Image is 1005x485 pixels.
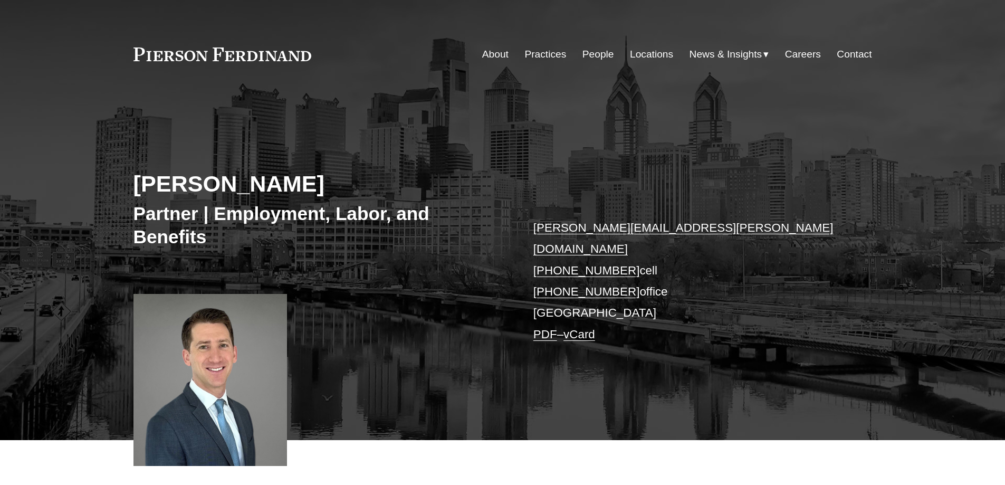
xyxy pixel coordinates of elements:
[482,44,509,64] a: About
[533,221,834,255] a: [PERSON_NAME][EMAIL_ADDRESS][PERSON_NAME][DOMAIN_NAME]
[533,264,640,277] a: [PHONE_NUMBER]
[533,285,640,298] a: [PHONE_NUMBER]
[837,44,872,64] a: Contact
[533,217,841,345] p: cell office [GEOGRAPHIC_DATA] –
[630,44,673,64] a: Locations
[690,45,762,64] span: News & Insights
[785,44,821,64] a: Careers
[563,328,595,341] a: vCard
[582,44,614,64] a: People
[533,328,557,341] a: PDF
[133,202,503,248] h3: Partner | Employment, Labor, and Benefits
[690,44,769,64] a: folder dropdown
[524,44,566,64] a: Practices
[133,170,503,197] h2: [PERSON_NAME]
